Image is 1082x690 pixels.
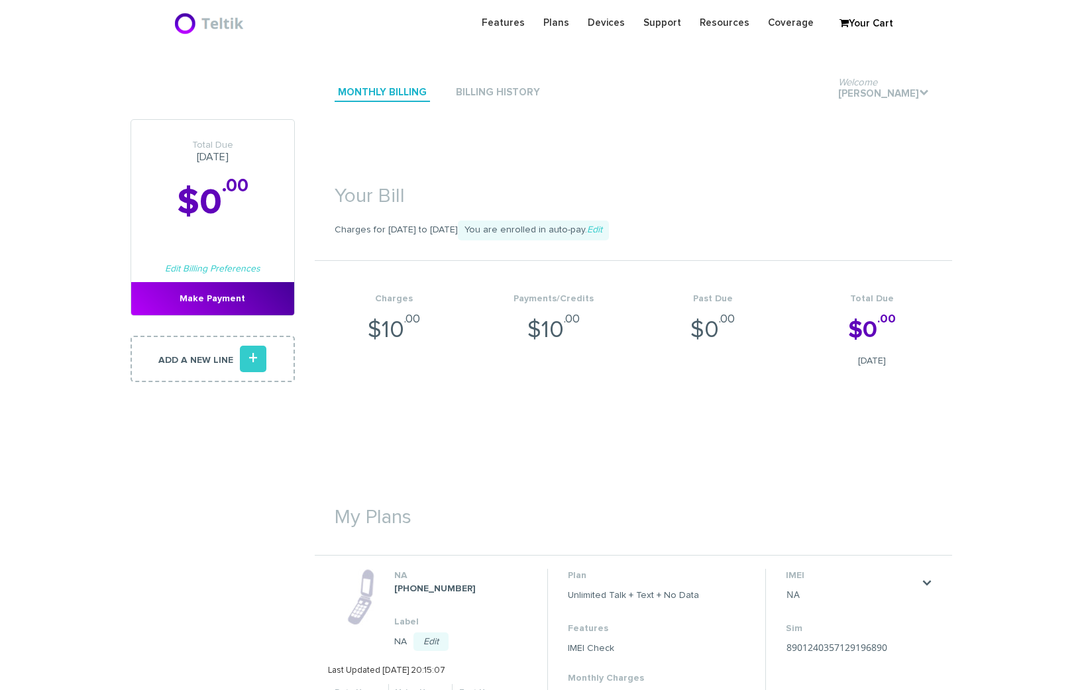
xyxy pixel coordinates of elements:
dt: Sim [786,622,918,635]
a: Edit [587,225,602,234]
a: . [922,577,932,588]
dt: Monthly Charges [568,671,699,685]
h2: $0 [131,183,294,222]
a: Make Payment [131,282,294,315]
span: Total Due [131,140,294,151]
dt: NA [394,569,526,582]
p: Last Updated [DATE] 20:15:07 [328,665,512,677]
a: Resources [690,10,759,36]
sup: .00 [719,313,735,325]
sup: .00 [222,177,248,195]
dd: NA [394,635,526,648]
h4: Total Due [792,294,952,304]
span: [DATE] [792,354,952,368]
span: Welcome [838,77,877,87]
h3: [DATE] [131,140,294,164]
sup: .00 [564,313,580,325]
dt: Features [568,622,699,635]
h4: Payments/Credits [474,294,633,304]
sup: .00 [877,313,896,325]
a: Your Cart [833,14,899,34]
dd: Unlimited Talk + Text + No Data [568,589,699,602]
a: Edit [413,632,449,651]
li: $10 [315,261,474,381]
i: + [240,346,266,372]
a: Features [472,10,534,36]
i: . [919,87,929,97]
a: Monthly Billing [335,84,430,102]
a: Plans [534,10,578,36]
li: $10 [474,261,633,381]
dd: IMEI Check [568,642,699,655]
dt: Label [394,615,526,628]
a: Support [634,10,690,36]
li: $0 [792,261,952,381]
a: Welcome[PERSON_NAME]. [835,85,932,103]
li: $0 [633,261,793,381]
dt: IMEI [786,569,918,582]
a: Devices [578,10,634,36]
strong: [PHONE_NUMBER] [394,584,476,593]
dt: Plan [568,569,699,582]
img: phone [347,569,374,625]
h1: My Plans [315,487,952,535]
span: You are enrolled in auto-pay. [458,221,609,240]
a: Billing History [453,84,543,102]
h4: Charges [315,294,474,304]
img: BriteX [174,10,247,36]
h1: Your Bill [315,166,952,214]
a: Coverage [759,10,823,36]
a: Add a new line+ [131,336,295,382]
a: Edit Billing Preferences [165,264,260,273]
sup: .00 [404,313,420,325]
h4: Past Due [633,294,793,304]
p: Charges for [DATE] to [DATE] [315,221,952,240]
